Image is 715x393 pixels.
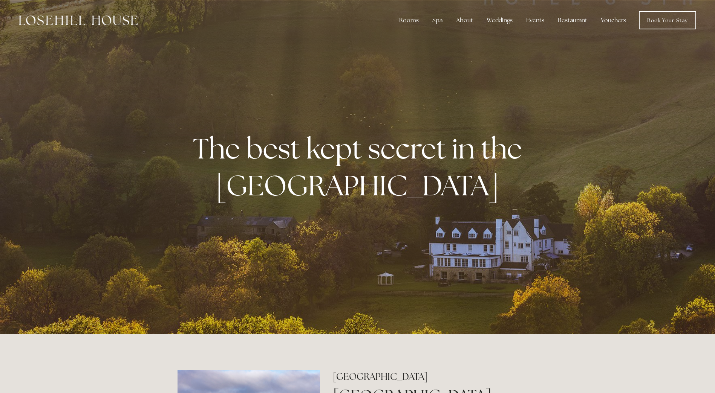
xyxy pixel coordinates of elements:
[393,13,425,28] div: Rooms
[520,13,550,28] div: Events
[426,13,449,28] div: Spa
[333,370,537,383] h2: [GEOGRAPHIC_DATA]
[19,15,138,25] img: Losehill House
[450,13,479,28] div: About
[552,13,593,28] div: Restaurant
[639,11,696,29] a: Book Your Stay
[481,13,519,28] div: Weddings
[193,130,528,204] strong: The best kept secret in the [GEOGRAPHIC_DATA]
[595,13,632,28] a: Vouchers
